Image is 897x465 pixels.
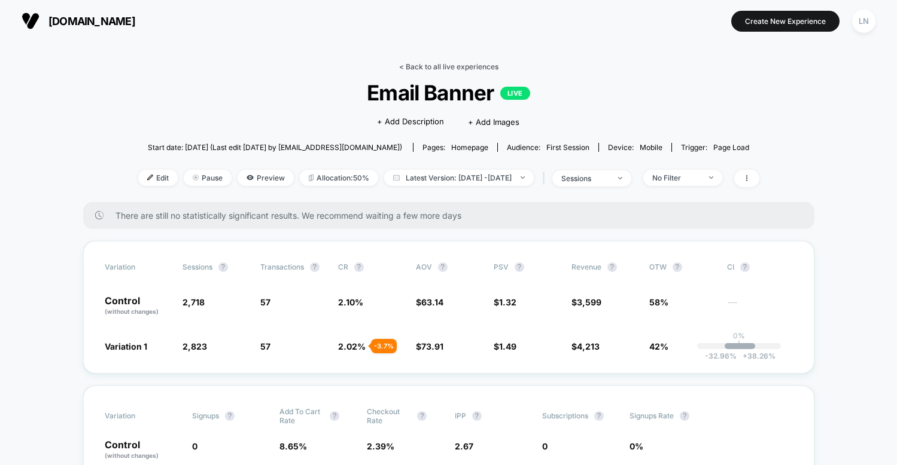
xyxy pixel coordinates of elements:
[500,87,530,100] p: LIVE
[384,170,534,186] span: Latest Version: [DATE] - [DATE]
[494,262,509,271] span: PSV
[849,9,879,33] button: LN
[673,262,682,272] button: ?
[561,174,609,183] div: sessions
[494,297,516,307] span: $
[649,262,715,272] span: OTW
[183,341,207,351] span: 2,823
[260,262,304,271] span: Transactions
[630,441,643,451] span: 0 %
[499,341,516,351] span: 1.49
[184,170,232,186] span: Pause
[148,143,402,152] span: Start date: [DATE] (Last edit [DATE] by [EMAIL_ADDRESS][DOMAIN_NAME])
[451,143,488,152] span: homepage
[640,143,662,152] span: mobile
[468,117,519,127] span: + Add Images
[225,411,235,421] button: ?
[183,297,205,307] span: 2,718
[300,170,378,186] span: Allocation: 50%
[310,262,320,272] button: ?
[680,411,689,421] button: ?
[279,441,307,451] span: 8.65 %
[421,297,443,307] span: 63.14
[354,262,364,272] button: ?
[546,143,589,152] span: First Session
[649,341,668,351] span: 42%
[521,176,525,179] img: end
[416,341,443,351] span: $
[540,170,552,187] span: |
[542,411,588,420] span: Subscriptions
[147,175,153,181] img: edit
[367,441,394,451] span: 2.39 %
[338,262,348,271] span: CR
[649,297,668,307] span: 58%
[515,262,524,272] button: ?
[105,341,147,351] span: Variation 1
[260,341,270,351] span: 57
[169,80,728,105] span: Email Banner
[681,143,749,152] div: Trigger:
[105,407,171,425] span: Variation
[455,441,473,451] span: 2.67
[105,296,171,316] p: Control
[48,15,135,27] span: [DOMAIN_NAME]
[494,341,516,351] span: $
[737,351,776,360] span: 38.26 %
[571,262,601,271] span: Revenue
[338,341,366,351] span: 2.02 %
[338,297,363,307] span: 2.10 %
[571,341,600,351] span: $
[416,262,432,271] span: AOV
[367,407,411,425] span: Checkout Rate
[421,341,443,351] span: 73.91
[417,411,427,421] button: ?
[309,175,314,181] img: rebalance
[192,411,219,420] span: Signups
[105,452,159,459] span: (without changes)
[577,297,601,307] span: 3,599
[852,10,875,33] div: LN
[740,262,750,272] button: ?
[192,441,197,451] span: 0
[507,143,589,152] div: Audience:
[371,339,397,353] div: - 3.7 %
[630,411,674,420] span: Signups Rate
[399,62,498,71] a: < Back to all live experiences
[115,210,790,221] span: There are still no statistically significant results. We recommend waiting a few more days
[542,441,548,451] span: 0
[594,411,604,421] button: ?
[709,176,713,179] img: end
[279,407,324,425] span: Add To Cart Rate
[571,297,601,307] span: $
[731,11,840,32] button: Create New Experience
[18,11,139,30] button: [DOMAIN_NAME]
[652,173,700,182] div: No Filter
[393,175,400,181] img: calendar
[422,143,488,152] div: Pages:
[499,297,516,307] span: 1.32
[105,308,159,315] span: (without changes)
[705,351,737,360] span: -32.96 %
[607,262,617,272] button: ?
[738,340,740,349] p: |
[577,341,600,351] span: 4,213
[193,175,199,181] img: end
[438,262,448,272] button: ?
[455,411,466,420] span: IPP
[727,299,793,316] span: ---
[183,262,212,271] span: Sessions
[377,116,444,128] span: + Add Description
[105,440,180,460] p: Control
[138,170,178,186] span: Edit
[416,297,443,307] span: $
[260,297,270,307] span: 57
[733,331,745,340] p: 0%
[618,177,622,179] img: end
[22,12,39,30] img: Visually logo
[105,262,171,272] span: Variation
[218,262,228,272] button: ?
[330,411,339,421] button: ?
[727,262,793,272] span: CI
[713,143,749,152] span: Page Load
